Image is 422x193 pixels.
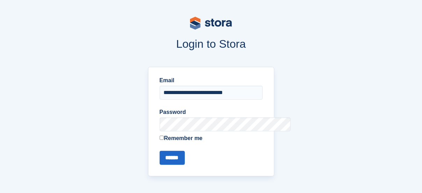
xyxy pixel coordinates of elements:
[54,38,368,50] h1: Login to Stora
[160,134,263,142] label: Remember me
[160,136,164,140] input: Remember me
[160,76,263,85] label: Email
[160,108,263,116] label: Password
[190,17,232,30] img: stora-logo-53a41332b3708ae10de48c4981b4e9114cc0af31d8433b30ea865607fb682f29.svg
